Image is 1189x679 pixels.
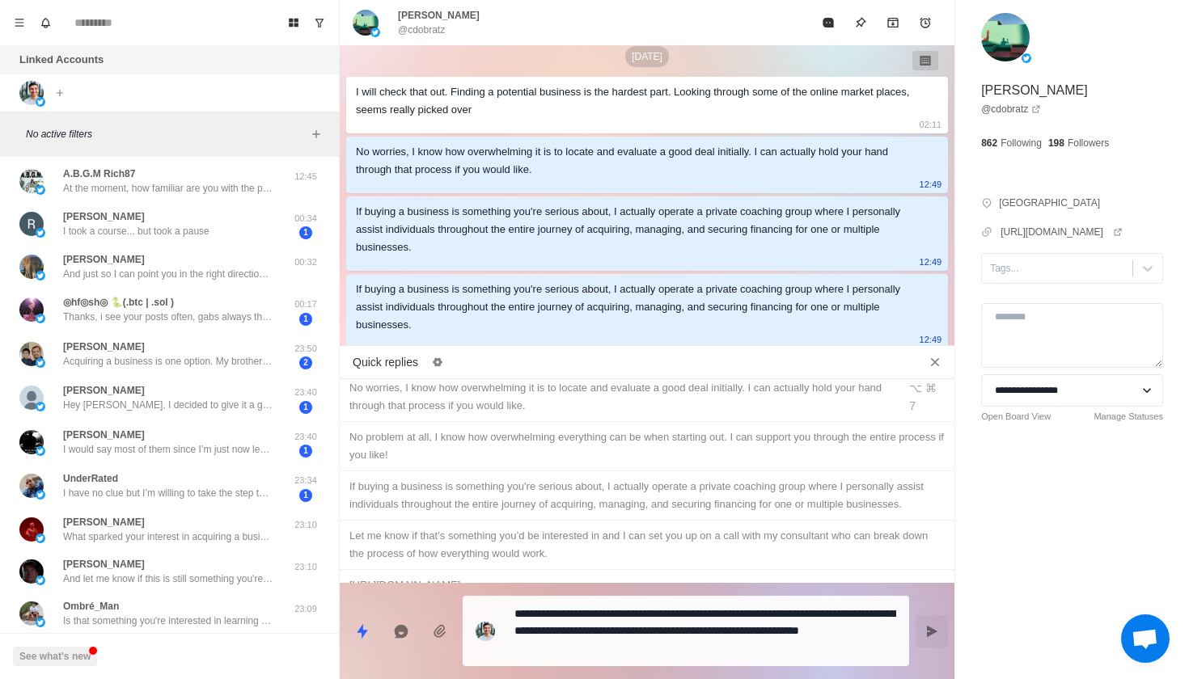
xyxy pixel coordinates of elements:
[844,6,877,39] button: Pin
[299,489,312,502] span: 1
[6,10,32,36] button: Menu
[36,228,45,238] img: picture
[307,10,332,36] button: Show unread conversations
[920,175,942,193] p: 12:49
[286,170,326,183] p: 12:45
[63,486,273,500] p: I have no clue but I’m willing to take the step to learn
[286,342,326,356] p: 23:50
[1094,410,1163,424] a: Manage Statuses
[349,379,888,415] div: No worries, I know how overwhelming it is to locate and evaluate a good deal initially. I can act...
[916,615,948,647] button: Send message
[1001,136,1042,150] p: Following
[19,386,44,410] img: picture
[19,342,44,366] img: picture
[63,442,273,457] p: I would say most of them since I’m just now learning about it
[349,478,945,513] div: If buying a business is something you're serious about, I actually operate a private coaching gro...
[909,379,945,415] div: ⌥ ⌘ 7
[63,354,273,369] p: Acquiring a business is one option. My brothers are running building/running Airbnb in [US_STATE]...
[36,446,45,456] img: picture
[981,102,1041,116] a: @cdobratz
[63,167,135,181] p: A.B.G.M Rich87
[63,252,145,267] p: [PERSON_NAME]
[981,81,1088,100] p: [PERSON_NAME]
[909,6,941,39] button: Add reminder
[981,13,1030,61] img: picture
[349,527,945,563] div: Let me know if that’s something you’d be interested in and I can set you up on a call with my con...
[424,615,456,647] button: Add media
[19,517,44,542] img: picture
[63,557,145,571] p: [PERSON_NAME]
[36,490,45,500] img: picture
[13,647,97,666] button: See what's new
[356,143,912,179] div: No worries, I know how overwhelming it is to locate and evaluate a good deal initially. I can act...
[36,314,45,323] img: picture
[281,10,307,36] button: Board View
[50,83,70,103] button: Add account
[63,398,273,412] p: Hey [PERSON_NAME], I decided to give it a go on my own, given I have some friends who run small b...
[346,615,379,647] button: Quick replies
[63,471,118,486] p: UnderRated
[922,349,948,375] button: Close quick replies
[36,271,45,280] img: picture
[19,601,44,626] img: picture
[877,6,909,39] button: Archive
[286,386,326,399] p: 23:40
[63,529,273,544] p: What sparked your interest in acquiring a business, and where are you located? I might be able to...
[36,185,45,195] img: picture
[1121,614,1170,663] a: Open chat
[425,349,451,375] button: Edit quick replies
[286,297,326,311] p: 00:17
[32,10,58,36] button: Notifications
[385,615,417,647] button: Reply with AI
[63,310,273,324] p: Thanks, i see your posts often, gabs always thought of owning a laundromat, a friend of mine owns...
[63,428,145,442] p: [PERSON_NAME]
[981,136,997,150] p: 862
[19,212,44,236] img: picture
[63,209,145,224] p: [PERSON_NAME]
[625,46,669,67] p: [DATE]
[356,280,912,334] div: If buying a business is something you're serious about, I actually operate a private coaching gro...
[19,255,44,279] img: picture
[19,81,44,105] img: picture
[812,6,844,39] button: Mark as read
[36,358,45,368] img: picture
[63,181,273,196] p: At the moment, how familiar are you with the process of buying a business?
[63,614,273,628] p: Is that something you're interested in learning more about?
[36,618,45,627] img: picture
[356,83,912,119] div: I will check that out. Finding a potential business is the hardest part. Looking through some of ...
[63,571,273,586] p: And let me know if this is still something you're interested in!
[63,515,145,529] p: [PERSON_NAME]
[286,518,326,532] p: 23:10
[981,410,1051,424] a: Open Board View
[286,430,326,444] p: 23:40
[63,383,145,398] p: [PERSON_NAME]
[349,576,945,594] div: [URL][DOMAIN_NAME]
[36,97,45,107] img: picture
[349,428,945,464] div: No problem at all, I know how overwhelming everything can be when starting out. I can support you...
[26,127,307,141] p: No active filters
[286,560,326,574] p: 23:10
[999,196,1100,210] p: [GEOGRAPHIC_DATA]
[299,313,312,326] span: 1
[19,169,44,193] img: picture
[19,474,44,498] img: picture
[299,356,312,369] span: 2
[286,474,326,487] p: 23:34
[63,267,273,281] p: And just so I can point you in the right direction, what do you feel is the biggest factor holdin...
[299,226,312,239] span: 1
[1068,136,1109,150] p: Followers
[370,27,380,37] img: picture
[19,52,104,68] p: Linked Accounts
[307,124,326,144] button: Add filters
[1048,136,1064,150] p: 198
[36,402,45,411] img: picture
[476,622,495,641] img: picture
[286,602,326,616] p: 23:09
[286,212,326,226] p: 00:34
[398,8,480,23] p: [PERSON_NAME]
[1022,53,1031,63] img: picture
[36,533,45,543] img: picture
[1001,225,1123,239] a: [URL][DOMAIN_NAME]
[353,10,379,36] img: picture
[36,576,45,585] img: picture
